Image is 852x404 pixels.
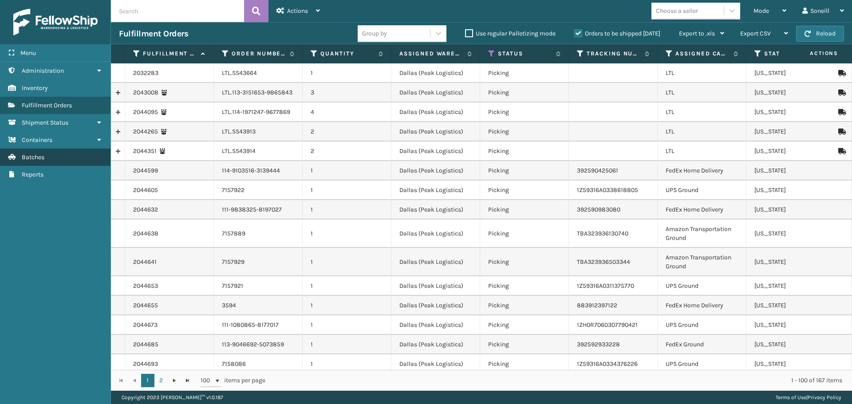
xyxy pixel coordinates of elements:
[679,30,715,37] span: Export to .xls
[746,180,835,200] td: [US_STATE]
[119,28,188,39] h3: Fulfillment Orders
[480,276,569,296] td: Picking
[141,374,154,387] a: 1
[658,180,746,200] td: UPS Ground
[480,248,569,276] td: Picking
[391,180,480,200] td: Dallas (Peak Logistics)
[214,220,303,248] td: 7157889
[391,141,480,161] td: Dallas (Peak Logistics)
[480,63,569,83] td: Picking
[201,374,265,387] span: items per page
[391,296,480,315] td: Dallas (Peak Logistics)
[577,167,618,174] a: 392590425061
[214,296,303,315] td: 3594
[480,315,569,335] td: Picking
[181,374,194,387] a: Go to the last page
[399,50,463,58] label: Assigned Warehouse
[133,360,158,369] a: 2044693
[214,83,303,102] td: LTL.113-3151653-9865843
[746,248,835,276] td: [US_STATE]
[303,180,391,200] td: 1
[746,83,835,102] td: [US_STATE]
[480,220,569,248] td: Picking
[658,161,746,180] td: FedEx Home Delivery
[746,122,835,141] td: [US_STATE]
[303,200,391,220] td: 1
[391,248,480,276] td: Dallas (Peak Logistics)
[391,63,480,83] td: Dallas (Peak Logistics)
[303,141,391,161] td: 2
[391,354,480,374] td: Dallas (Peak Logistics)
[796,26,844,42] button: Reload
[214,200,303,220] td: 111-9838325-8197027
[303,335,391,354] td: 1
[214,276,303,296] td: 7157921
[746,220,835,248] td: [US_STATE]
[303,248,391,276] td: 1
[658,63,746,83] td: LTL
[480,296,569,315] td: Picking
[214,141,303,161] td: LTL.SS43914
[746,200,835,220] td: [US_STATE]
[287,7,308,15] span: Actions
[658,354,746,374] td: UPS Ground
[184,377,191,384] span: Go to the last page
[746,141,835,161] td: [US_STATE]
[391,102,480,122] td: Dallas (Peak Logistics)
[214,335,303,354] td: 113-9046692-5073859
[214,180,303,200] td: 7157922
[143,50,197,58] label: Fulfillment Order Id
[214,122,303,141] td: LTL.SS43913
[133,166,158,175] a: 2044599
[577,186,638,194] a: 1Z59316A0338618805
[214,102,303,122] td: LTL.114-1971247-9677869
[480,141,569,161] td: Picking
[658,141,746,161] td: LTL
[808,394,841,400] a: Privacy Policy
[278,376,842,385] div: 1 - 100 of 167 items
[133,258,157,267] a: 2044641
[782,46,844,61] span: Actions
[480,180,569,200] td: Picking
[391,200,480,220] td: Dallas (Peak Logistics)
[214,63,303,83] td: LTL.SS43664
[838,90,844,96] i: Mark as Shipped
[201,376,214,385] span: 100
[746,161,835,180] td: [US_STATE]
[133,282,158,290] a: 2044653
[658,102,746,122] td: LTL
[303,276,391,296] td: 1
[658,83,746,102] td: LTL
[303,315,391,335] td: 1
[658,200,746,220] td: FedEx Home Delivery
[577,206,620,213] a: 392590983080
[577,302,617,309] a: 883912397122
[303,63,391,83] td: 1
[577,230,628,237] a: TBA323936130740
[303,122,391,141] td: 2
[658,122,746,141] td: LTL
[480,200,569,220] td: Picking
[577,258,630,266] a: TBA323936503344
[133,301,158,310] a: 2044655
[133,147,157,156] a: 2044351
[658,315,746,335] td: UPS Ground
[22,102,72,109] span: Fulfillment Orders
[753,7,769,15] span: Mode
[658,220,746,248] td: Amazon Transportation Ground
[838,109,844,115] i: Mark as Shipped
[133,321,158,329] a: 2044673
[168,374,181,387] a: Go to the next page
[480,122,569,141] td: Picking
[13,9,98,35] img: logo
[574,30,660,37] label: Orders to be shipped [DATE]
[838,70,844,76] i: Mark as Shipped
[20,49,36,57] span: Menu
[232,50,285,58] label: Order Number
[303,296,391,315] td: 1
[303,83,391,102] td: 3
[303,220,391,248] td: 1
[746,335,835,354] td: [US_STATE]
[133,127,158,136] a: 2044265
[320,50,374,58] label: Quantity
